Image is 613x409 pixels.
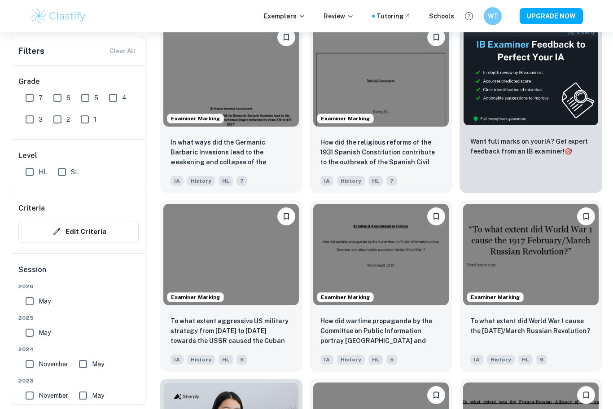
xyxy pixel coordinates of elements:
span: 5 [94,93,98,103]
button: Edit Criteria [18,221,139,242]
span: HL [518,355,533,365]
span: Examiner Marking [167,114,223,123]
a: ThumbnailWant full marks on yourIA? Get expert feedback from an IB examiner! [460,21,602,193]
button: WT [484,7,502,25]
a: Examiner MarkingBookmarkHow did the religious reforms of the 1931 Spanish Constitution contribute... [310,21,452,193]
span: 2025 [18,314,139,322]
span: History [187,176,215,186]
span: History [487,355,515,365]
img: Thumbnail [463,25,599,126]
a: Tutoring [377,11,411,21]
span: November [39,359,68,369]
h6: WT [488,11,498,21]
a: Examiner MarkingBookmarkHow did wartime propaganda by the Committee on Public Information portray... [310,200,452,372]
span: 2023 [18,377,139,385]
button: Bookmark [277,207,295,225]
p: To what extent aggressive US military strategy from 1953 to 1962 towards the USSR caused the Cuba... [171,316,292,347]
span: 6 [536,355,547,365]
span: Examiner Marking [467,293,523,301]
span: May [92,359,104,369]
span: Examiner Marking [167,293,223,301]
span: 🎯 [565,148,572,155]
button: UPGRADE NOW [520,8,583,24]
button: Bookmark [577,207,595,225]
span: 5 [386,355,397,365]
p: How did wartime propaganda by the Committee on Public Information portray Germany and shape publi... [320,316,442,347]
span: Examiner Marking [317,293,373,301]
span: 2 [66,114,70,124]
img: Clastify logo [30,7,87,25]
span: History [187,355,215,365]
span: IA [320,355,333,365]
span: Examiner Marking [317,114,373,123]
span: HL [219,176,233,186]
button: Bookmark [427,386,445,404]
p: Review [324,11,354,21]
span: 7 [236,176,247,186]
button: Bookmark [277,28,295,46]
span: 4 [122,93,127,103]
span: 1 [94,114,96,124]
span: 2026 [18,282,139,290]
span: 6 [66,93,70,103]
button: Bookmark [577,386,595,404]
span: 3 [39,114,43,124]
h6: Filters [18,45,44,57]
span: IA [171,176,184,186]
span: IA [171,355,184,365]
p: Want full marks on your IA ? Get expert feedback from an IB examiner! [470,136,591,156]
h6: Session [18,264,139,282]
p: In what ways did the Germanic Barbaric Invasions lead to the weakening and collapse of the Wester... [171,137,292,168]
button: Bookmark [427,207,445,225]
span: IA [320,176,333,186]
span: SL [71,167,79,177]
p: Exemplars [264,11,306,21]
img: History IA example thumbnail: How did wartime propaganda by the Commit [313,204,449,306]
span: May [92,391,104,400]
h6: Level [18,150,139,161]
span: HL [368,176,383,186]
button: Help and Feedback [461,9,477,24]
img: History IA example thumbnail: In what ways did the Germanic Barbaric I [163,25,299,127]
span: 6 [236,355,247,365]
h6: Grade [18,76,139,87]
span: HL [368,355,383,365]
span: May [39,328,51,338]
span: 7 [386,176,397,186]
img: History IA example thumbnail: To what extent aggressive US military st [163,204,299,306]
img: History IA example thumbnail: How did the religious reforms of the 193 [313,25,449,127]
span: HL [39,167,47,177]
span: November [39,391,68,400]
span: IA [470,355,483,365]
span: History [337,176,365,186]
p: To what extent did World War 1 cause the 1917 February/March Russian Revolution? [470,316,591,336]
span: 2024 [18,345,139,353]
span: HL [219,355,233,365]
a: Examiner MarkingBookmarkTo what extent aggressive US military strategy from 1953 to 1962 towards ... [160,200,302,372]
p: How did the religious reforms of the 1931 Spanish Constitution contribute to the outbreak of the ... [320,137,442,168]
a: Schools [429,11,454,21]
button: Bookmark [427,28,445,46]
h6: Criteria [18,203,45,214]
a: Examiner MarkingBookmarkTo what extent did World War 1 cause the 1917 February/March Russian Revo... [460,200,602,372]
span: 7 [39,93,43,103]
img: History IA example thumbnail: To what extent did World War 1 cause the [463,204,599,306]
span: History [337,355,365,365]
span: May [39,296,51,306]
a: Examiner MarkingBookmarkIn what ways did the Germanic Barbaric Invasions lead to the weakening an... [160,21,302,193]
